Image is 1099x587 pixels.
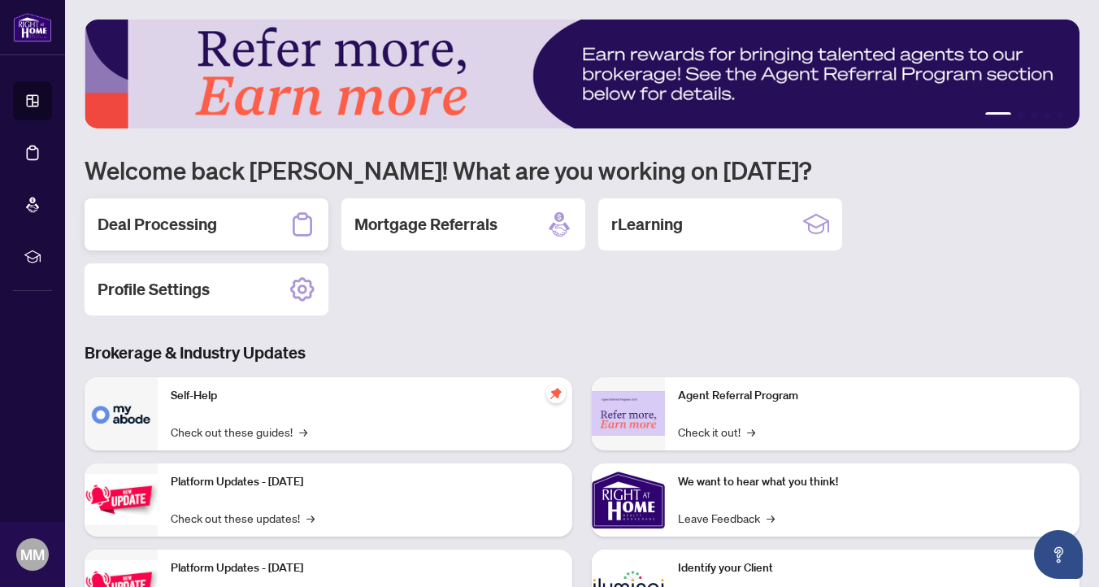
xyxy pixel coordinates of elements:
button: 3 [1031,112,1037,119]
button: Open asap [1034,530,1083,579]
p: Agent Referral Program [678,387,1066,405]
img: Slide 0 [85,20,1079,128]
a: Check out these guides!→ [171,423,307,441]
img: We want to hear what you think! [592,463,665,537]
span: → [747,423,755,441]
img: Platform Updates - July 21, 2025 [85,474,158,525]
span: → [306,509,315,527]
button: 1 [985,112,1011,119]
span: → [767,509,775,527]
h2: Deal Processing [98,213,217,236]
span: MM [20,543,45,566]
img: logo [13,12,52,42]
button: 2 [1018,112,1024,119]
span: pushpin [546,384,566,403]
a: Check it out!→ [678,423,755,441]
h2: Mortgage Referrals [354,213,497,236]
h3: Brokerage & Industry Updates [85,341,1079,364]
a: Leave Feedback→ [678,509,775,527]
button: 4 [1044,112,1050,119]
p: Identify your Client [678,559,1066,577]
button: 5 [1057,112,1063,119]
h2: Profile Settings [98,278,210,301]
img: Self-Help [85,377,158,450]
span: → [299,423,307,441]
p: Platform Updates - [DATE] [171,473,559,491]
p: We want to hear what you think! [678,473,1066,491]
p: Self-Help [171,387,559,405]
h1: Welcome back [PERSON_NAME]! What are you working on [DATE]? [85,154,1079,185]
a: Check out these updates!→ [171,509,315,527]
h2: rLearning [611,213,683,236]
img: Agent Referral Program [592,391,665,436]
p: Platform Updates - [DATE] [171,559,559,577]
